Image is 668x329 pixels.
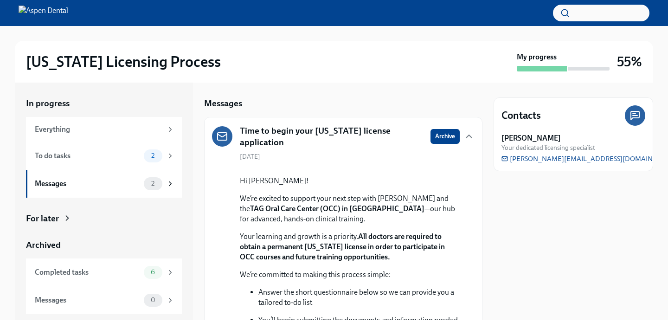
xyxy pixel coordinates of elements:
span: Archive [435,132,455,141]
span: Your dedicated licensing specialist [501,143,595,152]
span: 2 [146,180,160,187]
h2: [US_STATE] Licensing Process [26,52,221,71]
div: Everything [35,124,162,135]
div: To do tasks [35,151,140,161]
strong: [PERSON_NAME] [501,133,561,143]
a: For later [26,213,182,225]
h5: Messages [204,97,242,110]
span: 6 [145,269,161,276]
span: [DATE] [240,152,260,161]
strong: My progress [517,52,557,62]
a: Everything [26,117,182,142]
p: We’re excited to support your next step with [PERSON_NAME] and the —our hub for advanced, hands-o... [240,194,460,224]
p: Your learning and growth is a priority. [240,232,460,262]
a: Messages0 [26,286,182,314]
a: In progress [26,97,182,110]
span: 2 [146,152,160,159]
div: Completed tasks [35,267,140,277]
div: Messages [35,295,140,305]
a: Messages2 [26,170,182,198]
button: Archive [430,129,460,144]
div: Messages [35,179,140,189]
h3: 55% [617,53,642,70]
a: Completed tasks6 [26,258,182,286]
p: We’re committed to making this process simple: [240,270,460,280]
strong: TAG Oral Care Center (OCC) in [GEOGRAPHIC_DATA] [250,204,424,213]
h4: Contacts [501,109,541,123]
img: Aspen Dental [19,6,68,20]
a: Archived [26,239,182,251]
h5: Time to begin your [US_STATE] license application [240,125,423,148]
p: Answer the short questionnaire below so we can provide you a tailored to-do list [258,287,460,308]
a: To do tasks2 [26,142,182,170]
p: Hi [PERSON_NAME]! [240,176,460,186]
div: For later [26,213,59,225]
span: 0 [145,297,161,303]
strong: All doctors are required to obtain a permanent [US_STATE] license in order to participate in OCC ... [240,232,445,261]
